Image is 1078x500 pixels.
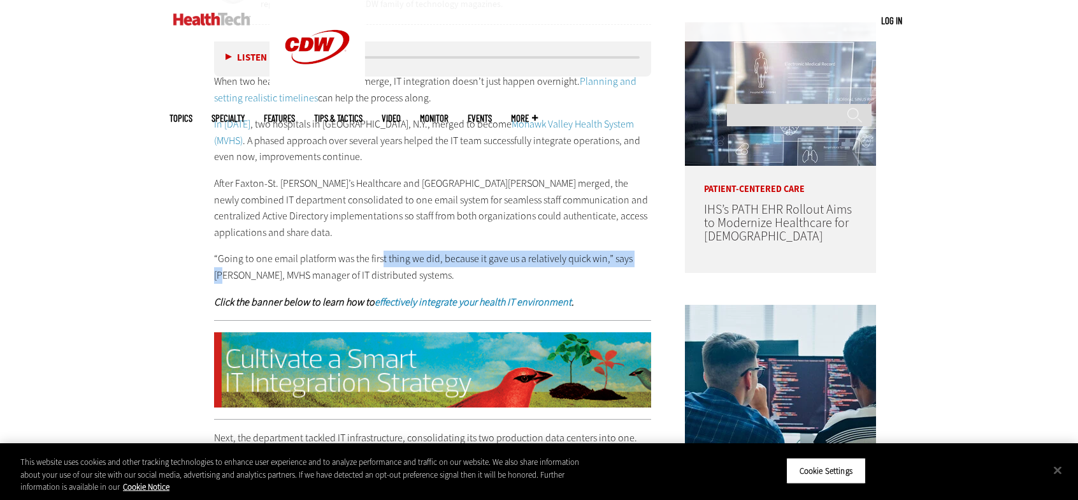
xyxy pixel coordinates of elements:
a: CDW [269,84,365,98]
a: effectively integrate your health IT environment [375,295,571,309]
a: Log in [881,15,902,26]
span: Specialty [212,114,245,123]
a: Features [264,114,295,123]
img: Home [173,13,250,26]
span: More [511,114,538,123]
p: “Going to one email platform was the first thing we did, because it gave us a relatively quick wi... [214,251,651,283]
span: Topics [169,114,192,123]
p: After Faxton-St. [PERSON_NAME]’s Healthcare and [GEOGRAPHIC_DATA][PERSON_NAME] merged, the newly ... [214,175,651,240]
a: MonITor [420,114,449,123]
div: User menu [881,14,902,27]
img: Coworkers coding [685,305,876,448]
a: IHS’s PATH EHR Rollout Aims to Modernize Healthcare for [DEMOGRAPHIC_DATA] [704,201,852,245]
img: mergers-and-acquisitions-wp [214,332,651,408]
a: Tips & Tactics [314,114,363,123]
div: This website uses cookies and other tracking technologies to enhance user experience and to analy... [20,456,593,494]
a: Events [468,114,492,123]
button: Close [1044,456,1072,484]
a: More information about your privacy [123,482,169,492]
a: Video [382,114,401,123]
p: Patient-Centered Care [685,166,876,194]
p: , two hospitals in [GEOGRAPHIC_DATA], N.Y., merged to become . A phased approach over several yea... [214,116,651,165]
button: Cookie Settings [786,457,866,484]
a: Mohawk Valley Health System (MVHS) [214,117,634,147]
strong: Click the banner below to learn how to . [214,295,574,309]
